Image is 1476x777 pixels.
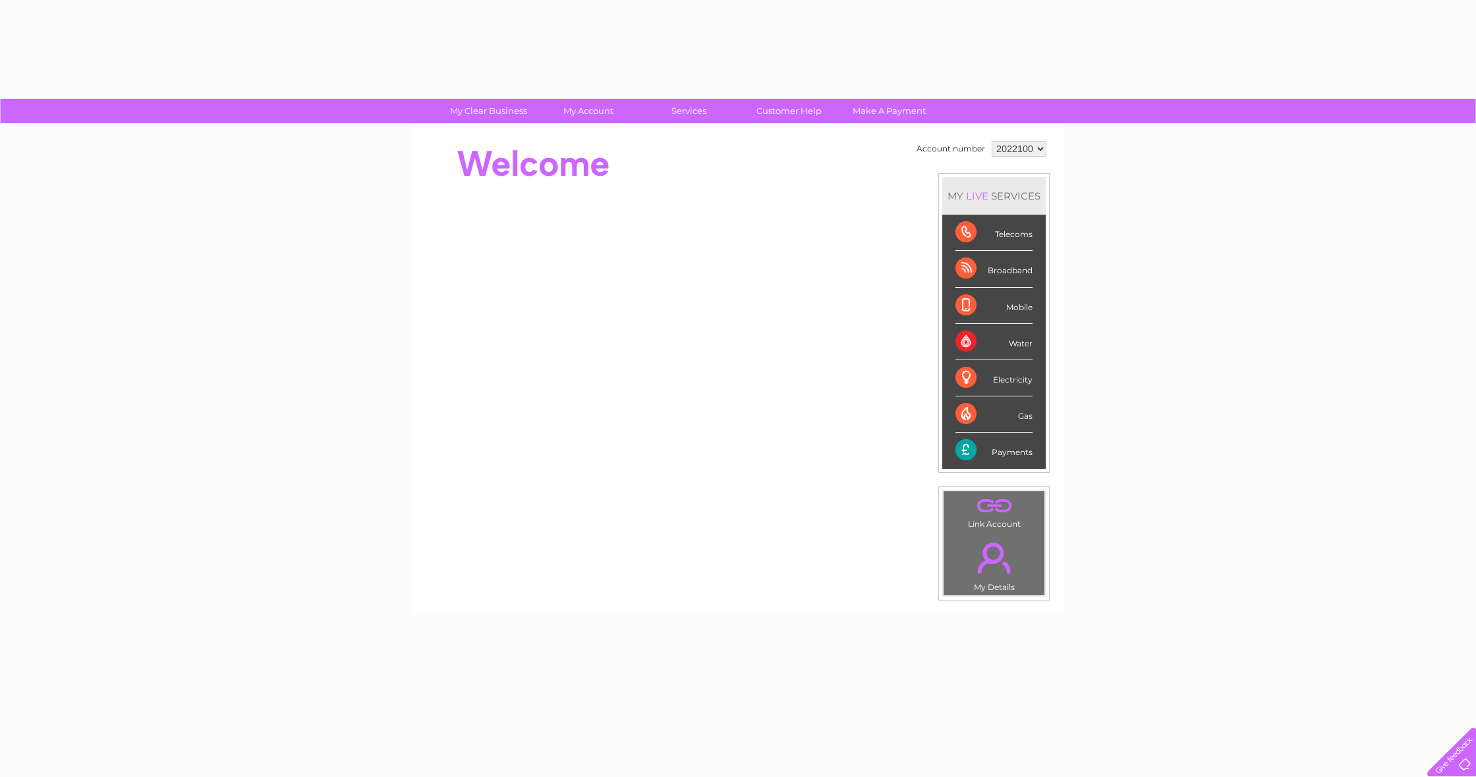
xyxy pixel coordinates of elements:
[947,535,1041,581] a: .
[955,396,1033,433] div: Gas
[963,190,991,202] div: LIVE
[943,491,1045,532] td: Link Account
[955,433,1033,468] div: Payments
[434,99,543,123] a: My Clear Business
[913,138,988,160] td: Account number
[735,99,843,123] a: Customer Help
[947,495,1041,518] a: .
[835,99,944,123] a: Make A Payment
[942,177,1046,215] div: MY SERVICES
[955,288,1033,324] div: Mobile
[534,99,643,123] a: My Account
[955,360,1033,396] div: Electricity
[943,531,1045,596] td: My Details
[955,215,1033,251] div: Telecoms
[955,324,1033,360] div: Water
[635,99,743,123] a: Services
[955,251,1033,287] div: Broadband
